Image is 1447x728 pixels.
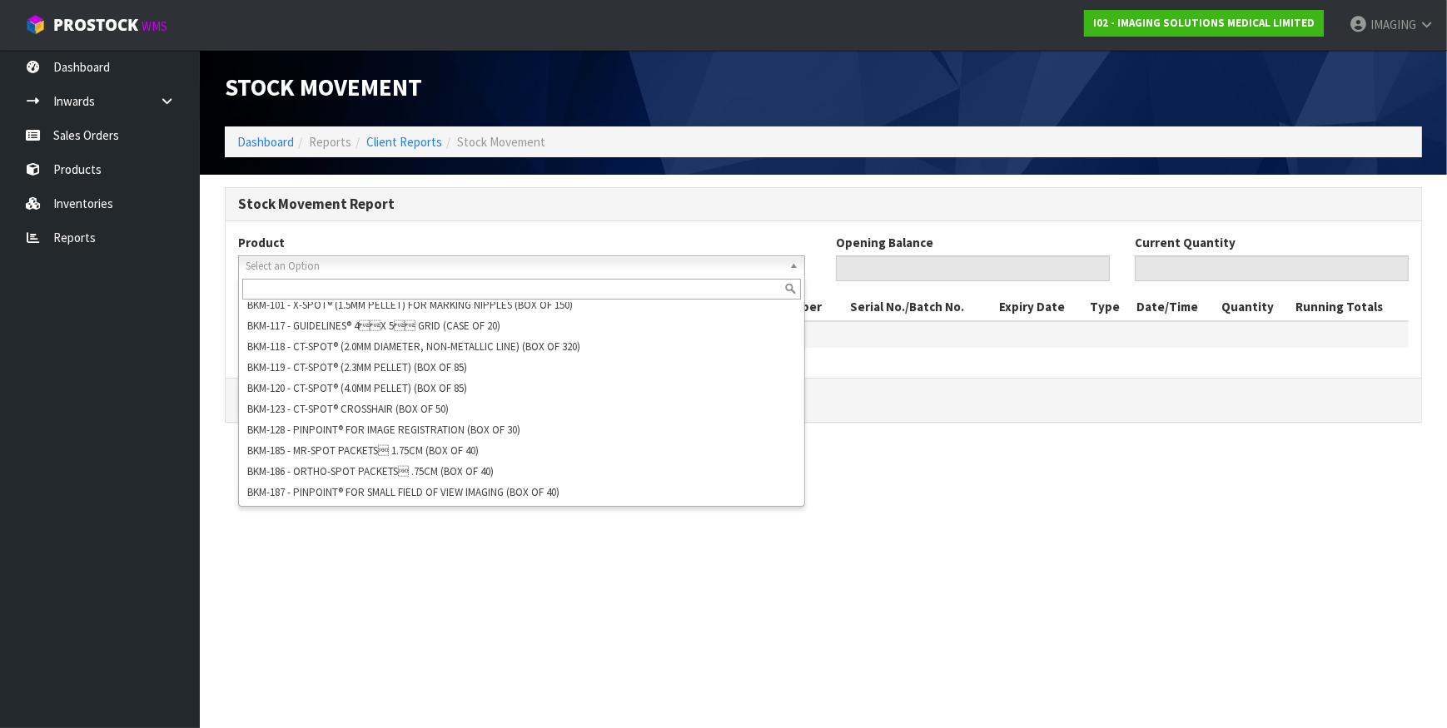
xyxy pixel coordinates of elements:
span: Stock Movement [225,72,422,102]
label: Opening Balance [836,234,933,251]
li: BKM-117 - GUIDELINES® 4X 5 GRID (CASE OF 20) [242,315,801,336]
a: Client Reports [366,134,442,150]
small: WMS [142,18,167,34]
th: Type [1086,294,1132,320]
span: Select an Option [246,256,783,276]
li: BKM-186 - ORTHO-SPOT PACKETS .75CM (BOX OF 40) [242,461,801,482]
th: Date/Time [1132,294,1217,320]
span: ProStock [53,14,138,36]
span: Stock Movement [457,134,545,150]
li: BKM-185 - MR-SPOT PACKETS 1.75CM (BOX OF 40) [242,440,801,461]
li: BKM-119 - CT-SPOT® (2.3MM PELLET) (BOX OF 85) [242,357,801,378]
li: BKM-120 - CT-SPOT® (4.0MM PELLET) (BOX OF 85) [242,378,801,399]
h3: Stock Movement Report [238,196,1409,212]
span: IMAGING [1370,17,1416,32]
span: Reports [309,134,351,150]
th: Serial No./Batch No. [846,294,995,320]
label: Current Quantity [1135,234,1236,251]
label: Product [238,234,285,251]
li: BKM-187 - PINPOINT® FOR SMALL FIELD OF VIEW IMAGING (BOX OF 40) [242,482,801,503]
th: Running Totals [1292,294,1409,320]
a: Dashboard [237,134,294,150]
strong: I02 - IMAGING SOLUTIONS MEDICAL LIMITED [1093,16,1315,30]
th: Quantity [1218,294,1292,320]
li: BKM-128 - PINPOINT® FOR IMAGE REGISTRATION (BOX OF 30) [242,419,801,440]
li: BKM-101 - X-SPOT® (1.5MM PELLET) FOR MARKING NIPPLES (BOX OF 150) [242,295,801,315]
th: Expiry Date [996,294,1086,320]
li: BKM-118 - CT-SPOT® (2.0MM DIAMETER, NON-METALLIC LINE) (BOX OF 320) [242,336,801,357]
img: cube-alt.png [25,14,46,35]
li: BKM-123 - CT-SPOT® CROSSHAIR (BOX OF 50) [242,399,801,419]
